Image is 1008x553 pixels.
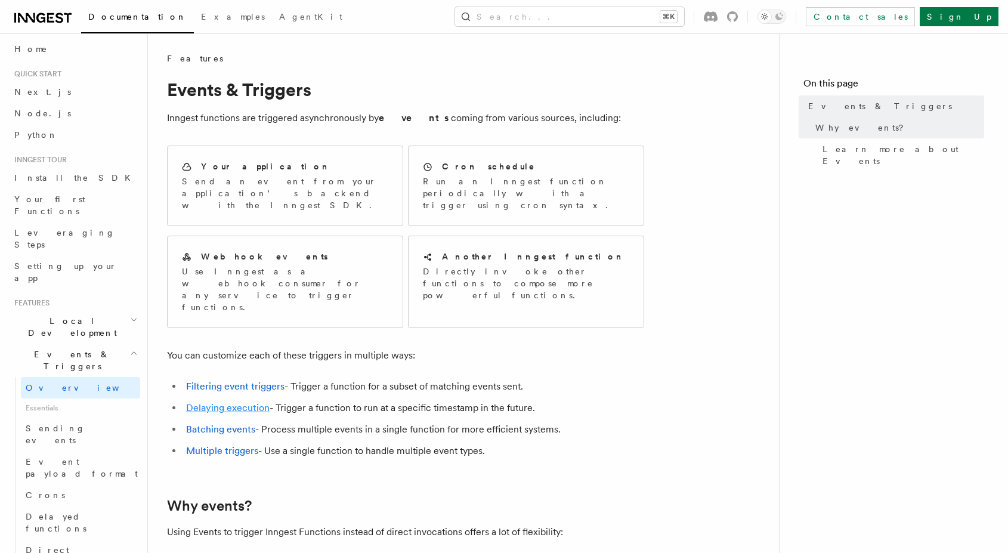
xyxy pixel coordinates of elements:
[26,490,65,500] span: Crons
[920,7,998,26] a: Sign Up
[21,484,140,506] a: Crons
[167,52,223,64] span: Features
[803,76,984,95] h4: On this page
[26,457,138,478] span: Event payload format
[186,381,285,392] a: Filtering event triggers
[10,103,140,124] a: Node.js
[423,265,629,301] p: Directly invoke other functions to compose more powerful functions.
[21,398,140,418] span: Essentials
[442,160,536,172] h2: Cron schedule
[10,69,61,79] span: Quick start
[823,143,984,167] span: Learn more about Events
[10,310,140,344] button: Local Development
[201,12,265,21] span: Examples
[10,298,50,308] span: Features
[14,109,71,118] span: Node.js
[442,251,624,262] h2: Another Inngest function
[26,424,85,445] span: Sending events
[279,12,342,21] span: AgentKit
[167,347,644,364] p: You can customize each of these triggers in multiple ways:
[167,146,403,226] a: Your applicationSend an event from your application’s backend with the Inngest SDK.
[806,7,915,26] a: Contact sales
[183,378,644,395] li: - Trigger a function for a subset of matching events sent.
[10,124,140,146] a: Python
[167,498,252,514] a: Why events?
[811,117,984,138] a: Why events?
[423,175,629,211] p: Run an Inngest function periodically with a trigger using cron syntax.
[14,130,58,140] span: Python
[408,236,644,328] a: Another Inngest functionDirectly invoke other functions to compose more powerful functions.
[757,10,786,24] button: Toggle dark mode
[455,7,684,26] button: Search...⌘K
[815,122,912,134] span: Why events?
[26,512,86,533] span: Delayed functions
[186,424,255,435] a: Batching events
[10,38,140,60] a: Home
[21,377,140,398] a: Overview
[14,228,115,249] span: Leveraging Steps
[182,265,388,313] p: Use Inngest as a webhook consumer for any service to trigger functions.
[14,261,117,283] span: Setting up your app
[194,4,272,32] a: Examples
[81,4,194,33] a: Documentation
[10,222,140,255] a: Leveraging Steps
[808,100,952,112] span: Events & Triggers
[182,175,388,211] p: Send an event from your application’s backend with the Inngest SDK.
[14,87,71,97] span: Next.js
[26,383,149,393] span: Overview
[408,146,644,226] a: Cron scheduleRun an Inngest function periodically with a trigger using cron syntax.
[10,344,140,377] button: Events & Triggers
[167,110,644,126] p: Inngest functions are triggered asynchronously by coming from various sources, including:
[183,421,644,438] li: - Process multiple events in a single function for more efficient systems.
[21,506,140,539] a: Delayed functions
[14,194,85,216] span: Your first Functions
[14,43,48,55] span: Home
[201,160,330,172] h2: Your application
[21,418,140,451] a: Sending events
[167,236,403,328] a: Webhook eventsUse Inngest as a webhook consumer for any service to trigger functions.
[186,445,258,456] a: Multiple triggers
[186,402,270,413] a: Delaying execution
[10,167,140,189] a: Install the SDK
[10,155,67,165] span: Inngest tour
[21,451,140,484] a: Event payload format
[10,189,140,222] a: Your first Functions
[167,79,644,100] h1: Events & Triggers
[272,4,350,32] a: AgentKit
[167,524,644,540] p: Using Events to trigger Inngest Functions instead of direct invocations offers a lot of flexibility:
[88,12,187,21] span: Documentation
[10,255,140,289] a: Setting up your app
[183,400,644,416] li: - Trigger a function to run at a specific timestamp in the future.
[818,138,984,172] a: Learn more about Events
[10,81,140,103] a: Next.js
[660,11,677,23] kbd: ⌘K
[10,348,130,372] span: Events & Triggers
[10,315,130,339] span: Local Development
[14,173,138,183] span: Install the SDK
[201,251,328,262] h2: Webhook events
[183,443,644,459] li: - Use a single function to handle multiple event types.
[803,95,984,117] a: Events & Triggers
[379,112,451,123] strong: events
